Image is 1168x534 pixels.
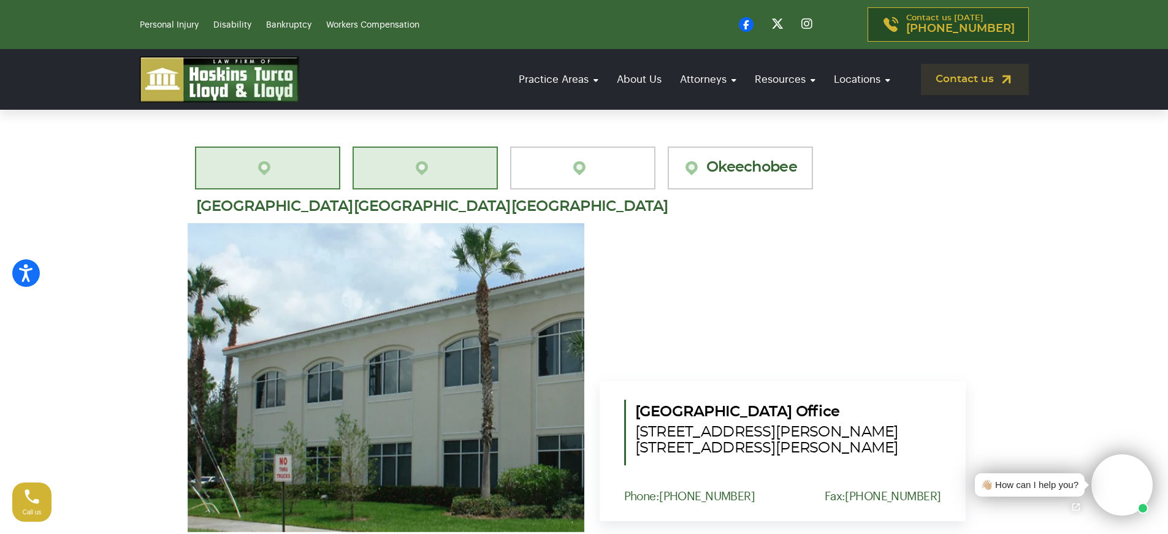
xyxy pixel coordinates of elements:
span: [STREET_ADDRESS][PERSON_NAME] [STREET_ADDRESS][PERSON_NAME] [635,424,941,456]
p: Phone: [624,490,755,503]
img: location [413,159,437,177]
a: Locations [828,62,896,97]
a: [GEOGRAPHIC_DATA] [510,147,655,189]
img: logo [140,56,299,102]
img: location [683,159,706,177]
a: Open chat [1063,494,1089,520]
a: Okeechobee [668,147,813,189]
a: Disability [213,21,251,29]
a: Workers Compensation [326,21,419,29]
a: Attorneys [674,62,742,97]
p: Contact us [DATE] [906,14,1015,35]
div: 👋🏼 How can I help you? [981,478,1078,492]
a: [GEOGRAPHIC_DATA][PERSON_NAME] [353,147,498,189]
span: [PHONE_NUMBER] [906,23,1015,35]
span: Call us [23,509,42,516]
a: Resources [749,62,822,97]
a: Contact us [921,64,1029,95]
img: PSL Office [188,223,584,532]
a: [PHONE_NUMBER] [659,490,755,502]
h5: [GEOGRAPHIC_DATA] Office [635,400,941,456]
a: Practice Areas [513,62,605,97]
img: location [571,159,594,177]
a: Bankruptcy [266,21,311,29]
a: [PHONE_NUMBER] [845,490,941,502]
a: About Us [611,62,668,97]
a: [GEOGRAPHIC_DATA][PERSON_NAME] [195,147,340,189]
img: location [256,159,279,177]
a: Contact us [DATE][PHONE_NUMBER] [868,7,1029,42]
p: Fax: [825,490,941,503]
a: Personal Injury [140,21,199,29]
